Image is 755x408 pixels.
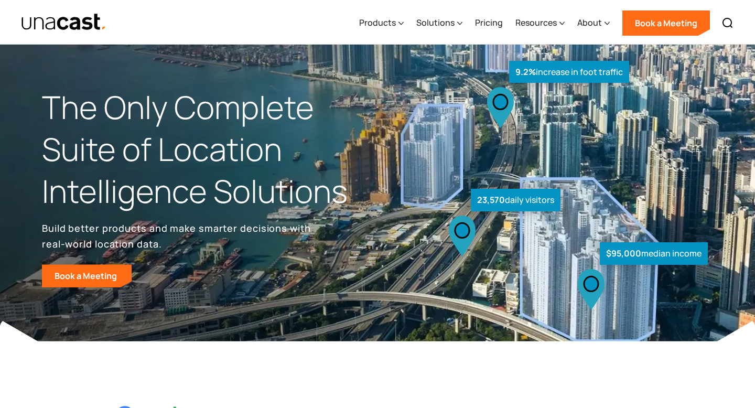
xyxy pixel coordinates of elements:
strong: 23,570 [477,194,505,206]
div: Solutions [416,2,462,45]
div: About [577,16,602,29]
a: Pricing [475,2,503,45]
div: daily visitors [471,189,560,211]
strong: $95,000 [606,248,641,259]
div: About [577,2,610,45]
div: Solutions [416,16,455,29]
div: Products [359,2,404,45]
strong: 9.2% [515,66,536,78]
div: increase in foot traffic [509,61,629,83]
a: Book a Meeting [42,264,132,287]
h1: The Only Complete Suite of Location Intelligence Solutions [42,87,377,212]
div: median income [600,242,708,265]
div: Resources [515,2,565,45]
div: Resources [515,16,557,29]
img: Unacast text logo [21,13,106,31]
p: Build better products and make smarter decisions with real-world location data. [42,220,315,252]
a: Book a Meeting [622,10,710,36]
a: home [21,13,106,31]
div: Products [359,16,396,29]
img: Search icon [721,17,734,29]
